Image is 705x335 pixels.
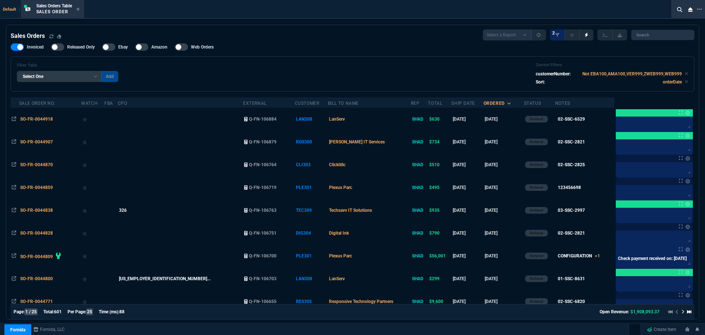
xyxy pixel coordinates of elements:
[249,162,276,167] span: Q-FN-106764
[428,176,451,199] td: $495
[295,222,328,245] td: DIG304
[12,253,16,259] nx-icon: Open In Opposite Panel
[644,324,679,335] a: Create Item
[329,253,352,259] span: Plexus Parc
[118,44,128,50] span: Ebay
[451,108,483,131] td: [DATE]
[558,275,585,282] div: 01-SSC-8631
[328,100,359,106] div: Bill To Name
[329,117,345,122] span: LanServ
[428,222,451,245] td: $790
[663,79,682,85] code: orderDate
[12,139,16,145] nx-icon: Open In Opposite Panel
[119,275,242,282] nx-fornida-value: 68-08122025
[43,309,54,314] span: Total:
[697,6,702,13] nx-icon: Open New Tab
[104,100,113,106] div: FBA
[411,290,428,313] td: SHAD
[558,161,585,168] div: 02-SSC-2825
[86,309,93,315] span: 25
[295,267,328,290] td: LAN308
[484,245,524,267] td: [DATE]
[76,7,80,13] nx-icon: Close Tab
[411,176,428,199] td: SHAD
[3,7,19,12] span: Default
[685,5,695,14] nx-icon: Close Workbench
[411,245,428,267] td: SHAD
[82,274,103,284] div: Add to Watchlist
[484,267,524,290] td: [DATE]
[20,185,53,190] span: SO-FR-0044859
[484,222,524,245] td: [DATE]
[329,185,352,190] span: Plexus Parc
[249,231,276,236] span: Q-FN-106751
[428,290,451,313] td: $9,600
[536,79,545,85] p: Sort:
[191,44,214,50] span: Web Orders
[558,298,585,305] div: 02-SSC-6820
[12,276,16,281] nx-icon: Open In Opposite Panel
[295,290,328,313] td: RES305
[674,5,685,14] nx-icon: Search
[20,231,53,236] span: SO-FR-0044828
[411,267,428,290] td: SHAD
[12,162,16,167] nx-icon: Open In Opposite Panel
[243,100,267,106] div: External
[530,162,543,168] p: Archived
[484,131,524,153] td: [DATE]
[329,299,393,304] span: Responsive Technology Partners
[249,185,276,190] span: Q-FN-106719
[20,299,53,304] span: SO-FR-0044771
[295,199,328,222] td: TEC309
[249,276,276,281] span: Q-FN-106703
[484,108,524,131] td: [DATE]
[530,207,543,213] p: Archived
[558,253,600,259] div: CONFIGURATION+1
[329,231,349,236] span: Digital Ink
[20,208,53,213] span: SO-FR-0044838
[17,63,118,68] h6: Filter Table
[451,245,483,267] td: [DATE]
[428,153,451,176] td: $510
[451,290,483,313] td: [DATE]
[631,30,694,40] input: Search
[411,108,428,131] td: SHAD
[536,63,688,68] h6: Current Filters
[119,309,124,314] span: 88
[451,176,483,199] td: [DATE]
[20,139,53,145] span: SO-FR-0044907
[530,253,543,259] p: Archived
[20,117,53,122] span: SO-FR-0044918
[20,162,53,167] span: SO-FR-0044870
[451,153,483,176] td: [DATE]
[82,114,103,124] div: Add to Watchlist
[295,100,319,106] div: Customer
[630,309,659,314] span: $1,908,093.37
[68,309,86,314] span: Per Page:
[451,267,483,290] td: [DATE]
[82,296,103,307] div: Add to Watchlist
[12,299,16,304] nx-icon: Open In Opposite Panel
[428,199,451,222] td: $935
[295,176,328,199] td: PLE301
[411,222,428,245] td: SHAD
[54,309,62,314] span: 601
[530,276,543,282] p: Archived
[582,71,682,76] code: Not EBA100,AMA100,VER999,ZWEB999,WEB999
[82,182,103,193] div: Add to Watchlist
[19,100,55,106] div: Sale Order No.
[12,117,16,122] nx-icon: Open In Opposite Panel
[329,208,372,213] span: Techsavv IT Solutions
[530,230,543,236] p: Archived
[484,100,505,106] div: ordered
[530,139,543,145] p: Archived
[82,160,103,170] div: Add to Watchlist
[428,267,451,290] td: $299
[249,299,276,304] span: Q-FN-106655
[524,100,541,106] div: Status
[484,199,524,222] td: [DATE]
[558,207,585,214] div: 03-SSC-2997
[82,251,103,261] div: Add to Watchlist
[428,131,451,153] td: $734
[558,184,581,191] div: 123456698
